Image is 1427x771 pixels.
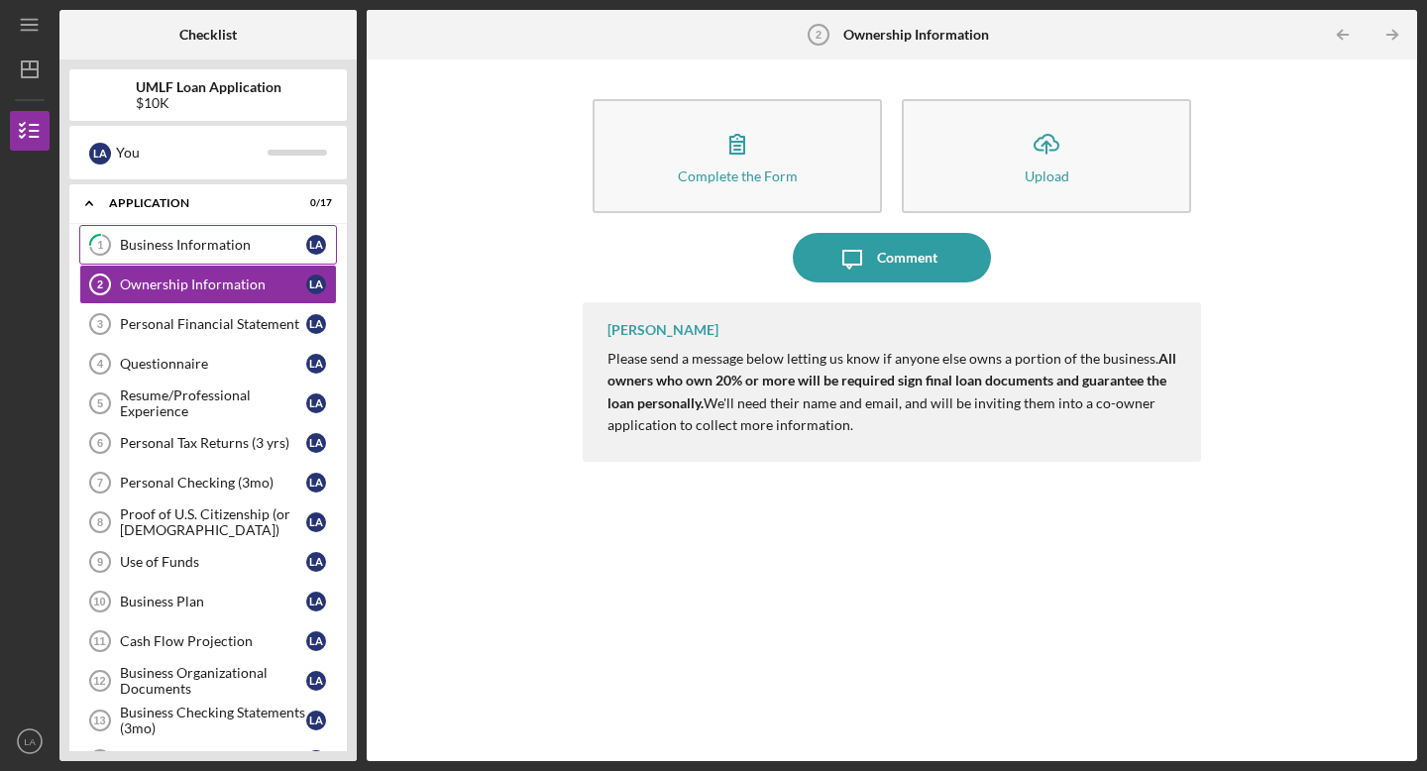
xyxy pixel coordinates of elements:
a: 13Business Checking Statements (3mo)LA [79,701,337,740]
b: Checklist [179,27,237,43]
div: L A [306,671,326,691]
div: L A [306,354,326,374]
a: 11Cash Flow ProjectionLA [79,621,337,661]
p: Please send a message below letting us know if anyone else owns a portion of the business. We'll ... [607,348,1181,437]
text: LA [24,736,36,747]
div: Personal Checking (3mo) [120,475,306,491]
div: You [116,136,268,169]
a: 10Business PlanLA [79,582,337,621]
div: Business Plan [120,594,306,609]
div: Complete the Form [678,168,798,183]
tspan: 8 [97,516,103,528]
div: L A [306,552,326,572]
div: L A [306,393,326,413]
div: Comment [877,233,937,282]
div: Upload [1025,168,1069,183]
div: [PERSON_NAME] [607,322,718,338]
a: 5Resume/Professional ExperienceLA [79,384,337,423]
div: L A [89,143,111,165]
div: L A [306,433,326,453]
a: 6Personal Tax Returns (3 yrs)LA [79,423,337,463]
b: UMLF Loan Application [136,79,281,95]
div: Questionnaire [120,356,306,372]
div: Use of Funds [120,554,306,570]
tspan: 1 [97,239,103,252]
a: 3Personal Financial StatementLA [79,304,337,344]
a: 8Proof of U.S. Citizenship (or [DEMOGRAPHIC_DATA])LA [79,502,337,542]
div: L A [306,275,326,294]
div: L A [306,512,326,532]
tspan: 13 [93,715,105,726]
a: 7Personal Checking (3mo)LA [79,463,337,502]
a: 9Use of FundsLA [79,542,337,582]
div: L A [306,473,326,493]
a: 12Business Organizational DocumentsLA [79,661,337,701]
tspan: 5 [97,397,103,409]
a: 1Business InformationLA [79,225,337,265]
div: Resume/Professional Experience [120,387,306,419]
div: $10K [136,95,281,111]
div: Personal Tax Returns (3 yrs) [120,435,306,451]
a: 4QuestionnaireLA [79,344,337,384]
div: L A [306,235,326,255]
div: Application [109,197,282,209]
div: 0 / 17 [296,197,332,209]
div: L A [306,592,326,611]
div: Business Checking Statements (3mo) [120,705,306,736]
div: Proof of U.S. Citizenship (or [DEMOGRAPHIC_DATA]) [120,506,306,538]
button: Upload [902,99,1191,213]
strong: All owners who own 20% or more will be required sign final loan documents and guarantee the loan ... [607,350,1179,411]
div: Ownership Information [120,276,306,292]
div: L A [306,750,326,770]
div: L A [306,314,326,334]
a: 2Ownership InformationLA [79,265,337,304]
tspan: 10 [93,596,105,607]
div: Business Organizational Documents [120,665,306,697]
tspan: 12 [93,675,105,687]
div: Business Information [120,237,306,253]
b: Ownership Information [843,27,989,43]
button: Complete the Form [593,99,882,213]
div: L A [306,631,326,651]
div: Cash Flow Projection [120,633,306,649]
tspan: 2 [816,29,822,41]
div: Personal Financial Statement [120,316,306,332]
tspan: 6 [97,437,103,449]
div: L A [306,711,326,730]
button: Comment [793,233,991,282]
tspan: 4 [97,358,104,370]
tspan: 9 [97,556,103,568]
tspan: 7 [97,477,103,489]
button: LA [10,721,50,761]
tspan: 11 [93,635,105,647]
tspan: 2 [97,278,103,290]
tspan: 3 [97,318,103,330]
